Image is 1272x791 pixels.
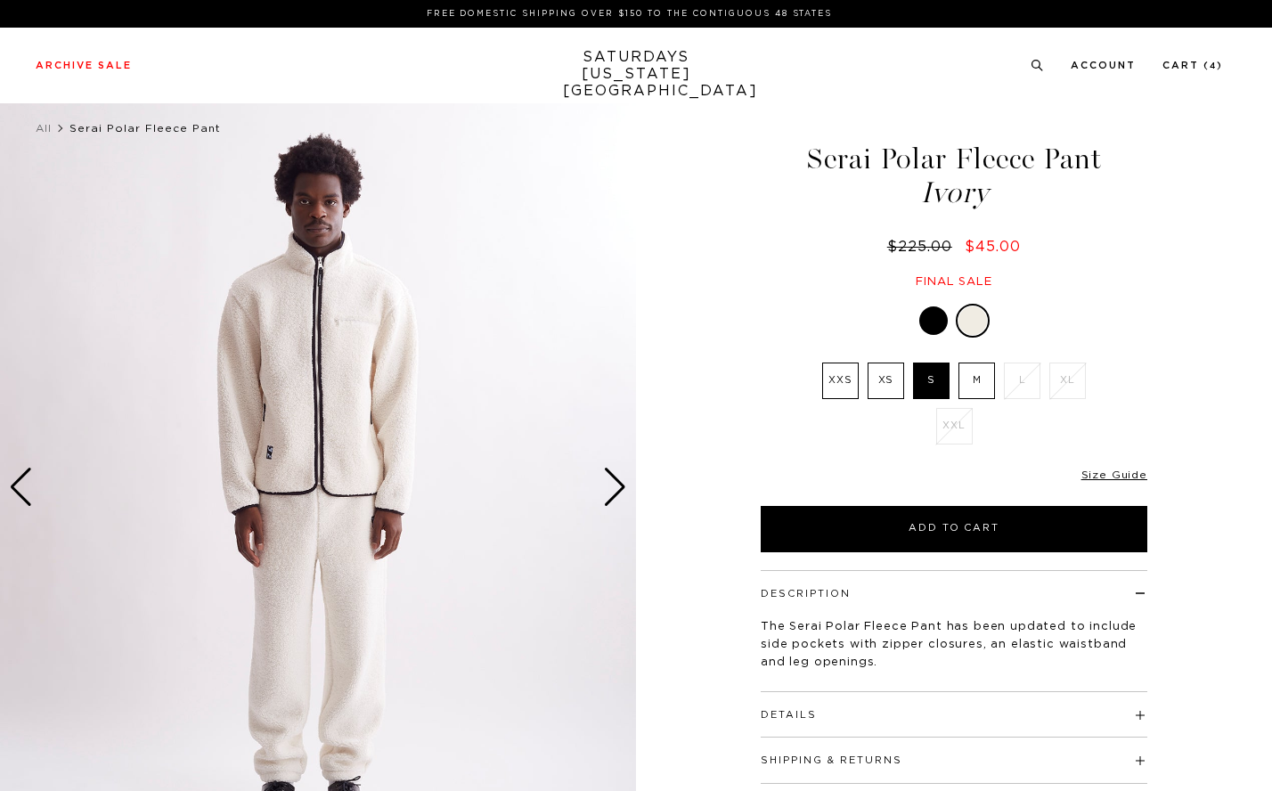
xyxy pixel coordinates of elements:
a: All [36,123,52,134]
button: Add to Cart [761,506,1147,552]
button: Shipping & Returns [761,755,902,765]
p: The Serai Polar Fleece Pant has been updated to include side pockets with zipper closures, an ela... [761,618,1147,672]
a: Size Guide [1081,469,1147,480]
div: Previous slide [9,468,33,507]
label: XXS [822,363,859,399]
a: Cart (4) [1162,61,1223,70]
div: Next slide [603,468,627,507]
span: Serai Polar Fleece Pant [69,123,221,134]
span: $45.00 [965,240,1021,254]
p: FREE DOMESTIC SHIPPING OVER $150 TO THE CONTIGUOUS 48 STATES [43,7,1216,20]
del: $225.00 [887,240,959,254]
a: Account [1071,61,1136,70]
span: Ivory [758,178,1150,208]
button: Details [761,710,817,720]
div: Final sale [758,274,1150,289]
h1: Serai Polar Fleece Pant [758,144,1150,208]
label: XS [868,363,904,399]
a: Archive Sale [36,61,132,70]
a: SATURDAYS[US_STATE][GEOGRAPHIC_DATA] [563,49,710,100]
small: 4 [1210,62,1217,70]
label: S [913,363,950,399]
button: Description [761,589,851,599]
label: M [958,363,995,399]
